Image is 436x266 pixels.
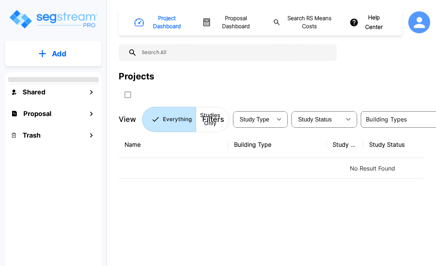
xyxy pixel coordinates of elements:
button: Help Center [348,11,389,34]
h1: Proposal [23,109,51,119]
button: Everything [142,107,196,132]
input: Search All [137,44,333,61]
div: Select [293,109,341,130]
button: Project Dashboard [131,11,191,34]
th: Building Type [228,131,327,158]
button: Proposal Dashboard [199,11,261,34]
button: Add [5,43,102,64]
button: SelectAll [121,87,135,102]
p: Add [52,48,66,59]
img: Logo [8,9,98,30]
span: Study Type [240,116,269,123]
h1: Search RS Means Costs [284,14,336,31]
button: Search RS Means Costs [270,11,340,34]
h1: Project Dashboard [147,14,187,31]
h1: Shared [23,87,45,97]
div: Select [234,109,272,130]
p: Everything [163,115,192,124]
p: Studies Only [200,111,220,128]
th: Study Type [327,131,363,158]
span: Study Status [298,116,332,123]
div: Projects [119,70,154,83]
div: Platform [142,107,229,132]
h1: Proposal Dashboard [214,14,257,31]
th: Name [119,131,228,158]
h1: Trash [23,130,41,140]
p: View [119,114,136,125]
button: Studies Only [196,107,229,132]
